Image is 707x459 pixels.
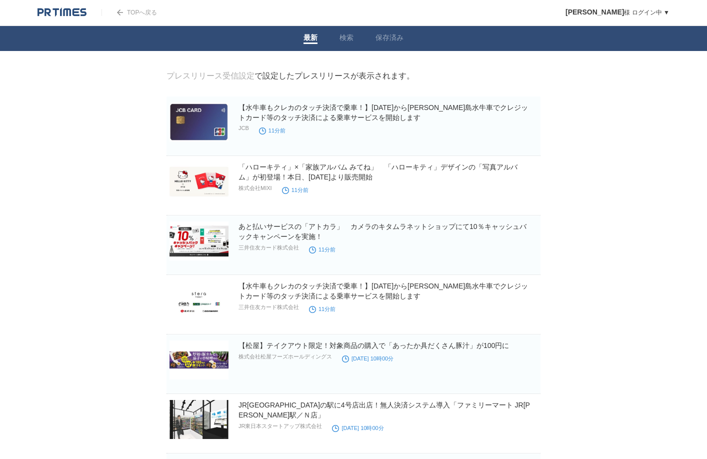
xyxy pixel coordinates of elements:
a: 「ハローキティ」×「家族アルバム みてね」 「ハローキティ」デザインの「写真アルバム」が初登場！本日、[DATE]より販売開始 [238,163,517,181]
img: 【水牛車もクレカのタッチ決済で乗車！】10月23日から由布島水牛車でクレジットカード等のタッチ決済による乗車サービスを開始します [169,102,228,141]
time: 11分前 [309,246,335,252]
a: あと払いサービスの「アトカラ」 カメラのキタムラネットショップにて10％キャッシュバックキャンペーンを実施！ [238,222,526,240]
time: [DATE] 10時00分 [332,425,383,431]
img: あと払いサービスの「アトカラ」 カメラのキタムラネットショップにて10％キャッシュバックキャンペーンを実施！ [169,221,228,260]
p: 三井住友カード株式会社 [238,303,299,311]
a: 【松屋】テイクアウト限定！対象商品の購入で「あったか具だくさん豚汁」が100円に [238,341,509,349]
div: で設定したプレスリリースが表示されます。 [166,71,414,81]
time: 11分前 [259,127,285,133]
img: logo.png [37,7,86,17]
a: 検索 [339,33,353,44]
time: [DATE] 10時00分 [342,355,393,361]
a: 保存済み [375,33,403,44]
time: 11分前 [282,187,308,193]
img: arrow.png [117,9,123,15]
time: 11分前 [309,306,335,312]
p: 株式会社松屋フーズホールディングス [238,353,332,360]
a: TOPへ戻る [101,9,157,16]
a: プレスリリース受信設定 [166,71,254,80]
a: 【水牛車もクレカのタッチ決済で乗車！】[DATE]から[PERSON_NAME]島水牛車でクレジットカード等のタッチ決済による乗車サービスを開始します [238,282,528,300]
a: JR[GEOGRAPHIC_DATA]の駅に4号店出店！無人決済システム導入「ファミリーマート JR[PERSON_NAME]駅／Ｎ店」 [238,401,530,419]
p: 三井住友カード株式会社 [238,244,299,251]
p: JR東日本スタートアップ株式会社 [238,422,322,430]
img: JR東日本の駅に4号店出店！無人決済システム導入「ファミリーマート JR成瀬駅／Ｎ店」 [169,400,228,439]
img: 「ハローキティ」×「家族アルバム みてね」 「ハローキティ」デザインの「写真アルバム」が初登場！本日、10月14日（火）より販売開始 [169,162,228,201]
img: 【水牛車もクレカのタッチ決済で乗車！】10月23日から由布島水牛車でクレジットカード等のタッチ決済による乗車サービスを開始します [169,281,228,320]
a: 【水牛車もクレカのタッチ決済で乗車！】[DATE]から[PERSON_NAME]島水牛車でクレジットカード等のタッチ決済による乗車サービスを開始します [238,103,528,121]
img: 【松屋】テイクアウト限定！対象商品の購入で「あったか具だくさん豚汁」が100円に [169,340,228,379]
p: JCB [238,125,249,131]
p: 株式会社MIXI [238,184,272,192]
span: [PERSON_NAME] [565,8,624,16]
a: 最新 [303,33,317,44]
a: [PERSON_NAME]様 ログイン中 ▼ [565,9,669,16]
